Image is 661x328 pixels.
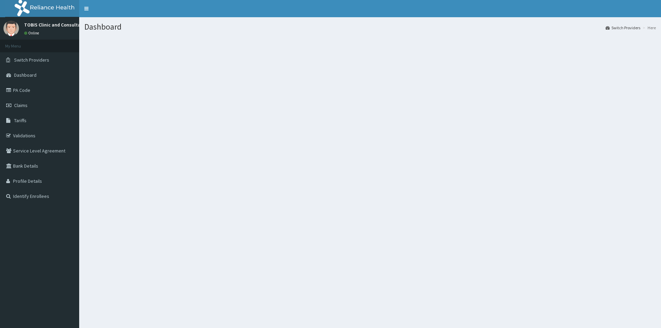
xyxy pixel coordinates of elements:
[14,57,49,63] span: Switch Providers
[14,117,27,124] span: Tariffs
[3,21,19,36] img: User Image
[14,102,28,108] span: Claims
[24,22,88,27] p: TOBIS Clinic and Consultants
[24,31,41,35] a: Online
[641,25,656,31] li: Here
[14,72,36,78] span: Dashboard
[606,25,640,31] a: Switch Providers
[84,22,656,31] h1: Dashboard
